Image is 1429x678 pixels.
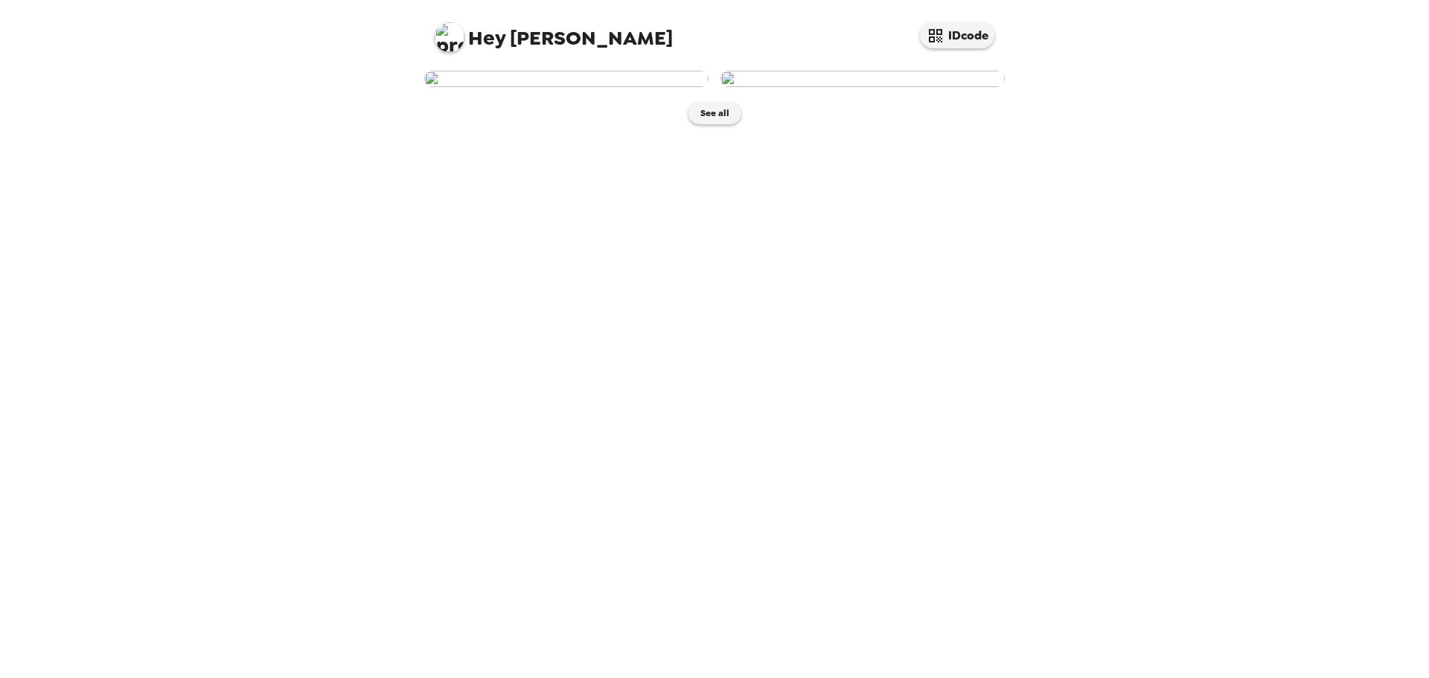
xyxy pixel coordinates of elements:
[720,71,1005,87] img: user-267592
[688,102,741,124] button: See all
[920,22,994,48] button: IDcode
[468,25,505,51] span: Hey
[424,71,709,87] img: user-267623
[435,15,673,48] span: [PERSON_NAME]
[435,22,464,52] img: profile pic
